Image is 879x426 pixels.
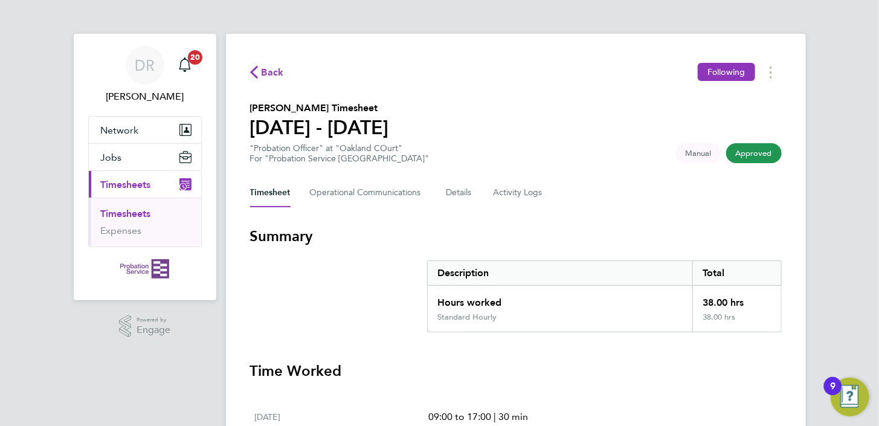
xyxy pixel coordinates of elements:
[119,315,170,338] a: Powered byEngage
[250,361,782,381] h3: Time Worked
[89,171,201,198] button: Timesheets
[428,411,491,422] span: 09:00 to 17:00
[250,143,430,164] div: "Probation Officer" at "Oakland COurt"
[250,65,284,80] button: Back
[446,178,474,207] button: Details
[726,143,782,163] span: This timesheet has been approved.
[494,411,496,422] span: |
[428,261,693,285] div: Description
[830,386,836,402] div: 9
[120,259,169,279] img: probationservice-logo-retina.png
[173,46,197,85] a: 20
[101,124,139,136] span: Network
[89,144,201,170] button: Jobs
[437,312,497,322] div: Standard Hourly
[88,259,202,279] a: Go to home page
[692,312,781,332] div: 38.00 hrs
[250,227,782,246] h3: Summary
[698,63,755,81] button: Following
[831,378,869,416] button: Open Resource Center, 9 new notifications
[250,101,389,115] h2: [PERSON_NAME] Timesheet
[135,57,155,73] span: DR
[692,286,781,312] div: 38.00 hrs
[498,411,528,422] span: 30 min
[250,115,389,140] h1: [DATE] - [DATE]
[250,178,291,207] button: Timesheet
[692,261,781,285] div: Total
[74,34,216,300] nav: Main navigation
[428,286,693,312] div: Hours worked
[101,179,151,190] span: Timesheets
[101,225,142,236] a: Expenses
[88,89,202,104] span: Dionne Roye
[137,325,170,335] span: Engage
[137,315,170,325] span: Powered by
[101,152,122,163] span: Jobs
[88,46,202,104] a: DR[PERSON_NAME]
[89,117,201,143] button: Network
[188,50,202,65] span: 20
[250,153,430,164] div: For "Probation Service [GEOGRAPHIC_DATA]"
[310,178,427,207] button: Operational Communications
[101,208,151,219] a: Timesheets
[676,143,721,163] span: This timesheet was manually created.
[494,178,544,207] button: Activity Logs
[707,66,745,77] span: Following
[760,63,782,82] button: Timesheets Menu
[262,65,284,80] span: Back
[427,260,782,332] div: Summary
[89,198,201,247] div: Timesheets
